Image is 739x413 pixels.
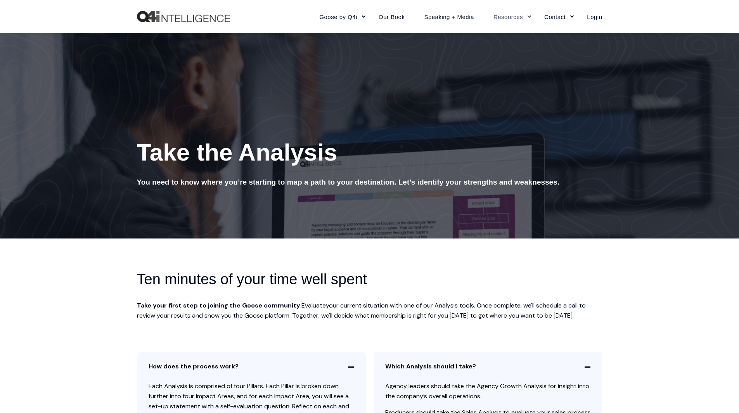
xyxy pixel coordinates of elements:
span: Agency leaders should take the Agency Growth Analysis for insight into the company’s overall oper... [385,382,589,400]
span: Take the Analysis [137,139,337,166]
span: your current situation with one of our Analysis tools. Once complete, we'll schedule a call to re... [137,301,586,320]
h2: Ten minutes of your time well spent [137,270,397,289]
span: Each Analysis is comprised of four Pillars. Each Pillar is broken down further into four Impact A... [149,382,349,410]
span: . [137,301,301,309]
strong: Take your first step to joining the Goose community [137,301,300,309]
span: luate [312,301,326,309]
span: You need to know where you’re starting to map a path to your destination. Let’s identify your str... [137,178,560,186]
span: eva [233,402,243,410]
a: Back to Home [137,11,230,22]
span: Which Analysis should I take? [374,352,602,381]
span: How does the process work? [137,352,366,381]
span: Eva [301,301,312,309]
img: Q4intelligence, LLC logo [137,11,230,22]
